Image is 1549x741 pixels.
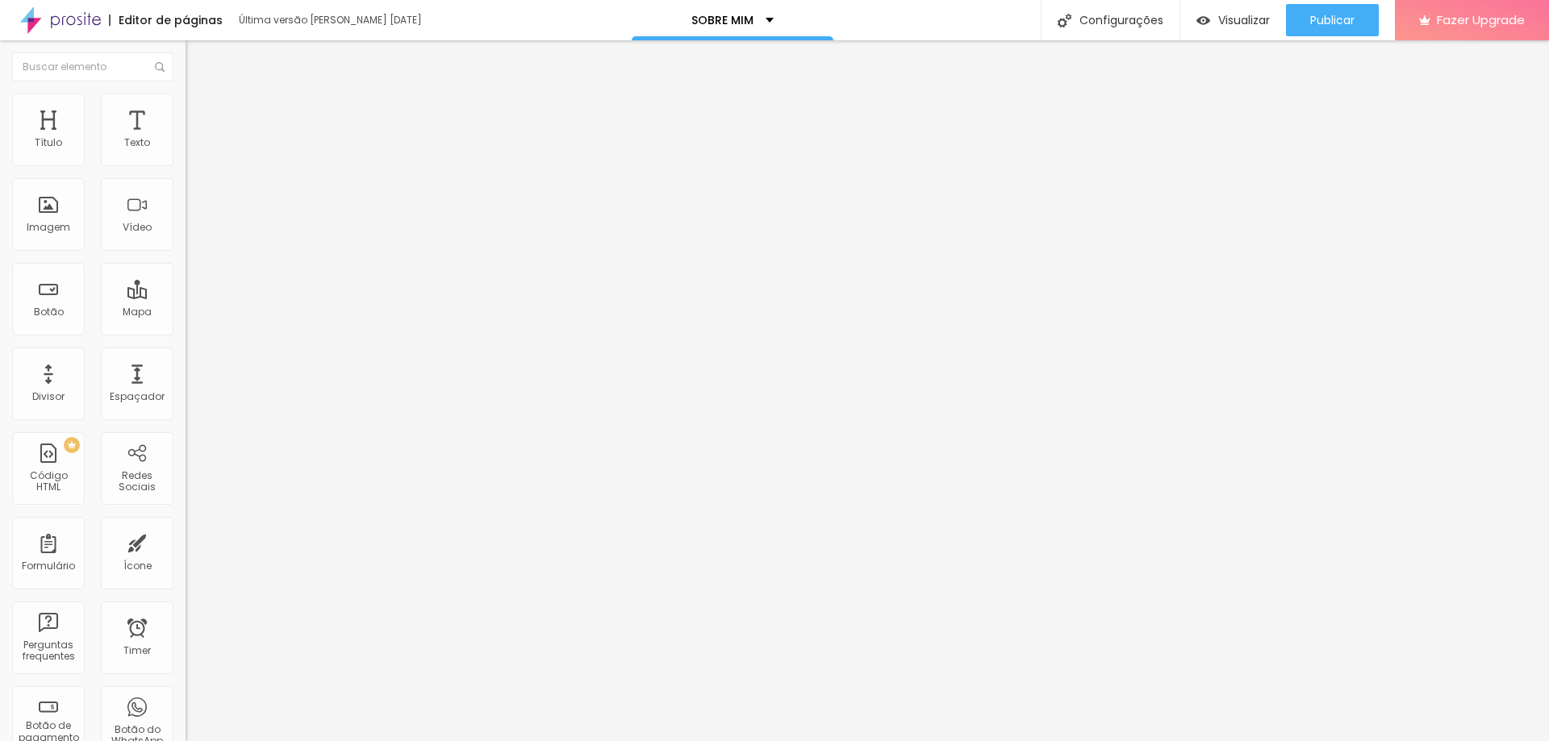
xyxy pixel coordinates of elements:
div: Código HTML [16,470,80,493]
div: Mapa [123,306,152,318]
img: view-1.svg [1196,14,1210,27]
div: Editor de páginas [109,15,223,26]
div: Ícone [123,560,152,572]
button: Visualizar [1180,4,1286,36]
span: Visualizar [1218,14,1270,27]
div: Espaçador [110,391,165,402]
div: Divisor [32,391,65,402]
div: Título [35,137,62,148]
div: Texto [124,137,150,148]
div: Redes Sociais [105,470,169,493]
iframe: Editor [186,40,1549,741]
div: Perguntas frequentes [16,639,80,663]
div: Imagem [27,222,70,233]
div: Formulário [22,560,75,572]
div: Vídeo [123,222,152,233]
img: Icone [1058,14,1071,27]
p: SOBRE MIM [691,15,754,26]
button: Publicar [1286,4,1379,36]
span: Fazer Upgrade [1437,13,1525,27]
img: Icone [155,62,165,72]
div: Última versão [PERSON_NAME] [DATE] [239,15,424,25]
div: Botão [34,306,64,318]
span: Publicar [1310,14,1355,27]
input: Buscar elemento [12,52,173,81]
div: Timer [123,645,151,656]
